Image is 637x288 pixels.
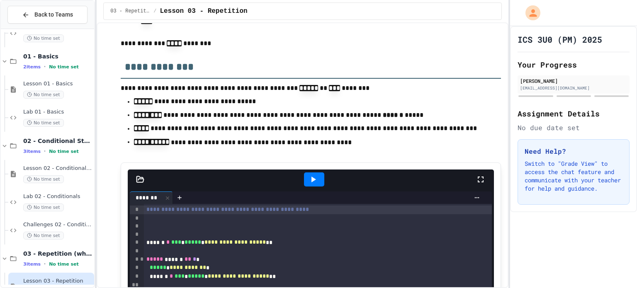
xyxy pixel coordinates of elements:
h2: Your Progress [518,59,630,70]
span: 01 - Basics [23,53,92,60]
span: 03 - Repetition (while and for) [23,250,92,257]
div: No due date set [518,123,630,133]
span: Lesson 02 - Conditional Statements (if) [23,165,92,172]
span: 3 items [23,149,41,154]
span: Challenges 02 - Conditionals [23,221,92,228]
h3: Need Help? [525,146,622,156]
button: Back to Teams [7,6,88,24]
div: [EMAIL_ADDRESS][DOMAIN_NAME] [520,85,627,91]
div: My Account [517,3,542,22]
p: Switch to "Grade View" to access the chat feature and communicate with your teacher for help and ... [525,160,622,193]
h1: ICS 3U0 (PM) 2025 [518,34,602,45]
span: No time set [23,175,64,183]
span: 3 items [23,261,41,267]
span: No time set [23,91,64,99]
span: No time set [23,203,64,211]
span: Lesson 03 - Repetition [160,6,247,16]
span: No time set [23,232,64,240]
span: Lab 02 - Conditionals [23,193,92,200]
span: 2 items [23,64,41,70]
span: No time set [49,149,79,154]
span: No time set [49,64,79,70]
span: Back to Teams [34,10,73,19]
span: No time set [23,119,64,127]
span: Lab 01 - Basics [23,109,92,116]
span: 02 - Conditional Statements (if) [23,137,92,145]
span: / [153,8,156,15]
span: No time set [49,261,79,267]
span: No time set [23,34,64,42]
div: [PERSON_NAME] [520,77,627,85]
span: Lesson 03 - Repetition [23,278,92,285]
span: • [44,148,46,155]
span: 03 - Repetition (while and for) [110,8,150,15]
span: • [44,63,46,70]
h2: Assignment Details [518,108,630,119]
span: Lesson 01 - Basics [23,80,92,87]
span: • [44,261,46,267]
